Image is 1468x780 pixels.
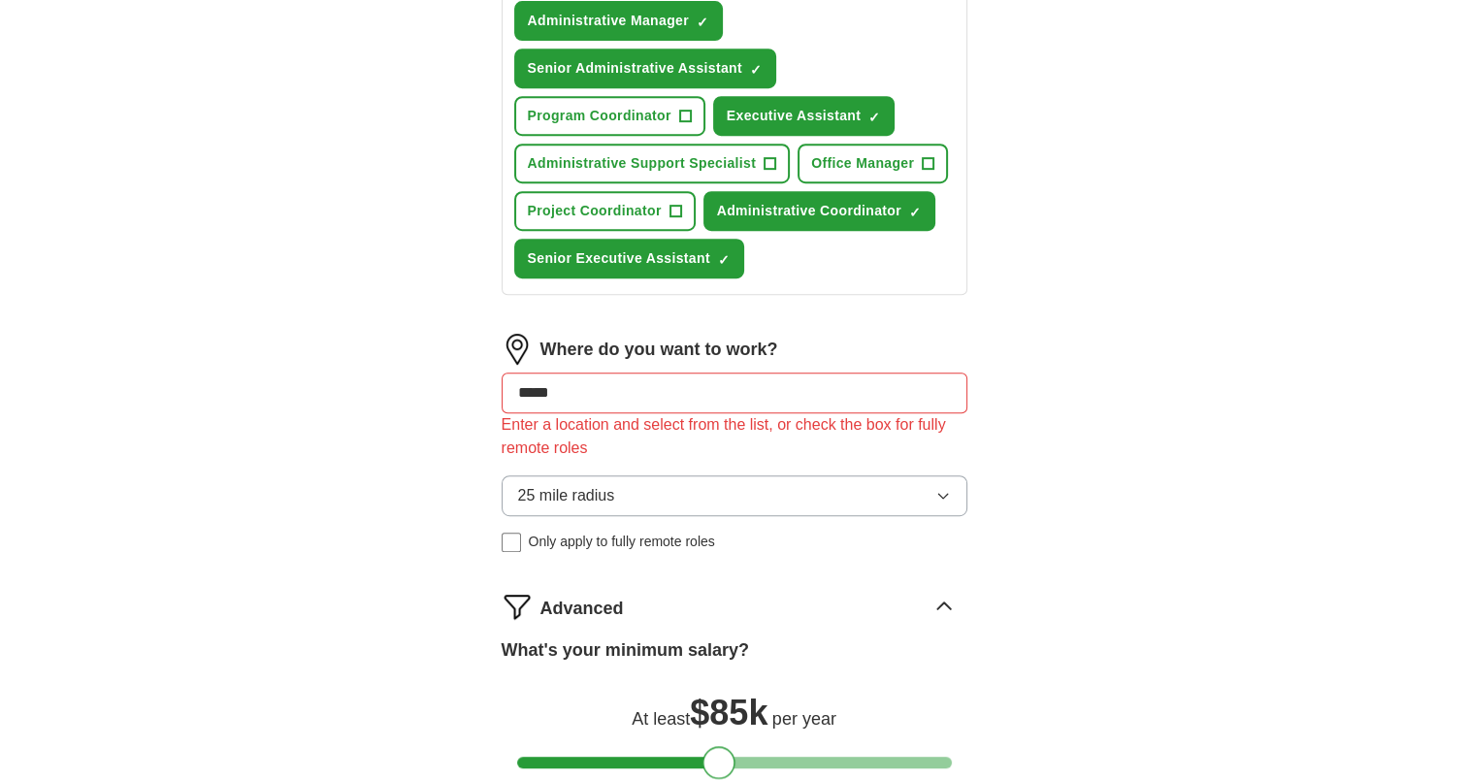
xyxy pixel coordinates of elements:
span: Senior Executive Assistant [528,248,710,269]
button: Administrative Coordinator✓ [703,191,935,231]
span: ✓ [718,252,730,268]
span: Program Coordinator [528,106,671,126]
span: ✓ [750,62,762,78]
label: What's your minimum salary? [502,637,749,664]
span: ✓ [868,110,880,125]
button: Project Coordinator [514,191,696,231]
span: Administrative Support Specialist [528,153,757,174]
img: filter [502,591,533,622]
span: ✓ [697,15,708,30]
img: location.png [502,334,533,365]
button: Administrative Manager✓ [514,1,723,41]
button: Senior Executive Assistant✓ [514,239,744,278]
button: Executive Assistant✓ [713,96,895,136]
span: Advanced [540,596,624,622]
span: Senior Administrative Assistant [528,58,742,79]
button: Administrative Support Specialist [514,144,791,183]
div: Enter a location and select from the list, or check the box for fully remote roles [502,413,967,460]
span: Office Manager [811,153,914,174]
span: ✓ [909,205,921,220]
span: Project Coordinator [528,201,662,221]
span: per year [772,709,836,729]
span: Administrative Coordinator [717,201,901,221]
button: Senior Administrative Assistant✓ [514,49,776,88]
label: Where do you want to work? [540,337,778,363]
button: Office Manager [798,144,948,183]
span: Executive Assistant [727,106,861,126]
span: $ 85k [690,693,767,732]
span: At least [632,709,690,729]
span: Only apply to fully remote roles [529,532,715,552]
span: Administrative Manager [528,11,689,31]
input: Only apply to fully remote roles [502,533,521,552]
button: Program Coordinator [514,96,705,136]
button: 25 mile radius [502,475,967,516]
span: 25 mile radius [518,484,615,507]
